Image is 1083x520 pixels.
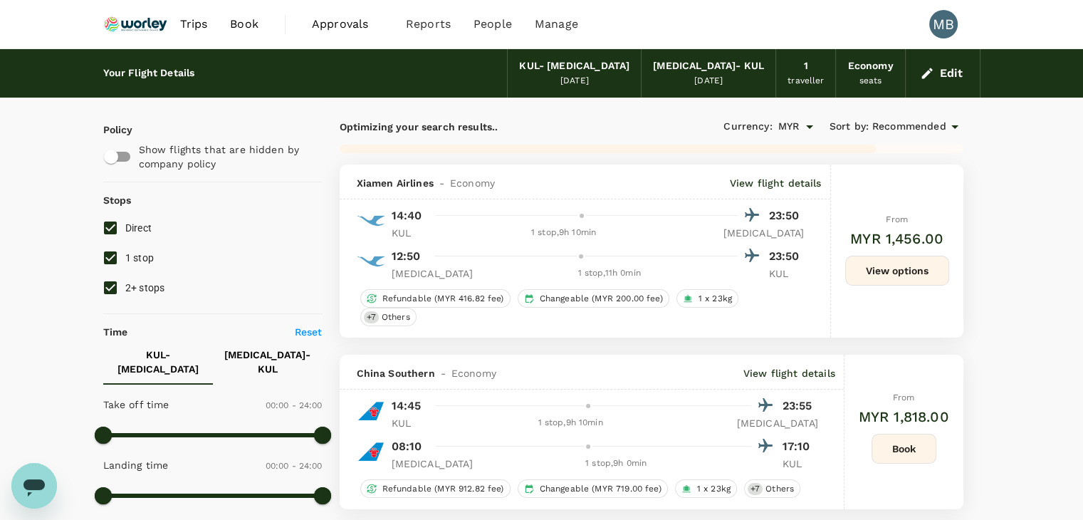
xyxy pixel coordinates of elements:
div: Refundable (MYR 416.82 fee) [360,289,511,308]
h6: MYR 1,456.00 [850,227,943,250]
p: 12:50 [392,248,421,265]
img: MF [357,247,385,276]
p: 23:55 [783,397,818,415]
p: Policy [103,123,116,137]
div: 1 stop , 9h 0min [481,457,751,471]
p: 23:50 [769,207,805,224]
span: Direct [125,222,152,234]
span: Refundable (MYR 912.82 fee) [377,483,510,495]
div: [MEDICAL_DATA] - KUL [653,58,764,74]
button: Book [872,434,936,464]
p: 17:10 [783,438,818,455]
span: Economy [450,176,495,190]
span: Approvals [312,16,383,33]
div: 1 stop , 9h 10min [436,226,692,240]
span: Economy [451,366,496,380]
span: 1 stop [125,252,155,264]
p: Optimizing your search results.. [340,120,652,134]
div: Economy [847,58,893,74]
button: Edit [917,62,968,85]
div: Refundable (MYR 912.82 fee) [360,479,511,498]
div: 1 stop , 9h 10min [436,416,706,430]
span: 1 x 23kg [691,483,736,495]
p: [MEDICAL_DATA] [392,266,473,281]
p: View flight details [743,366,835,380]
div: [DATE] [560,74,589,88]
span: 00:00 - 24:00 [266,461,323,471]
span: 00:00 - 24:00 [266,400,323,410]
p: Show flights that are hidden by company policy [139,142,313,171]
span: - [434,176,450,190]
span: Currency : [723,119,772,135]
span: Trips [179,16,207,33]
img: Ranhill Worley Sdn Bhd [103,9,169,40]
div: Your Flight Details [103,66,195,81]
p: Take off time [103,397,169,412]
p: KUL [783,457,818,471]
div: 1 x 23kg [675,479,737,498]
p: KUL [769,266,805,281]
p: KUL [392,226,427,240]
p: 23:50 [769,248,805,265]
span: Others [376,311,416,323]
iframe: Button to launch messaging window [11,463,57,509]
span: Recommended [872,119,946,135]
div: Changeable (MYR 719.00 fee) [518,479,668,498]
span: China Southern [357,366,435,380]
p: KUL - [MEDICAL_DATA] [115,348,202,376]
p: Landing time [103,458,169,472]
p: [MEDICAL_DATA] [737,416,818,430]
div: MB [929,10,958,38]
button: View options [845,256,949,286]
span: Book [230,16,258,33]
div: 1 x 23kg [676,289,738,308]
span: Xiamen Airlines [357,176,434,190]
span: From [886,214,908,224]
div: seats [859,74,882,88]
p: Time [103,325,128,339]
p: 14:40 [392,207,422,224]
span: + 7 [364,311,379,323]
div: +7Others [744,479,800,498]
span: Others [760,483,800,495]
span: People [474,16,512,33]
span: Changeable (MYR 719.00 fee) [534,483,667,495]
div: [DATE] [694,74,723,88]
img: CZ [357,437,385,466]
span: 1 x 23kg [693,293,738,305]
span: Refundable (MYR 416.82 fee) [377,293,510,305]
span: + 7 [748,483,763,495]
p: [MEDICAL_DATA] [723,226,804,240]
span: Changeable (MYR 200.00 fee) [534,293,669,305]
img: CZ [357,397,385,425]
p: [MEDICAL_DATA] - KUL [224,348,311,376]
div: traveller [788,74,824,88]
span: Manage [535,16,578,33]
span: 2+ stops [125,282,165,293]
strong: Stops [103,194,132,206]
p: 14:45 [392,397,422,415]
span: Sort by : [830,119,869,135]
div: +7Others [360,308,417,326]
span: From [893,392,915,402]
p: 08:10 [392,438,422,455]
span: - [435,366,451,380]
p: View flight details [730,176,822,190]
div: KUL - [MEDICAL_DATA] [519,58,629,74]
h6: MYR 1,818.00 [859,405,949,428]
p: [MEDICAL_DATA] [392,457,473,471]
button: Open [800,117,820,137]
p: KUL [392,416,427,430]
div: 1 [804,58,808,74]
span: Reports [406,16,451,33]
div: Changeable (MYR 200.00 fee) [518,289,669,308]
div: 1 stop , 11h 0min [481,266,738,281]
p: Reset [295,325,323,339]
img: MF [357,207,385,235]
